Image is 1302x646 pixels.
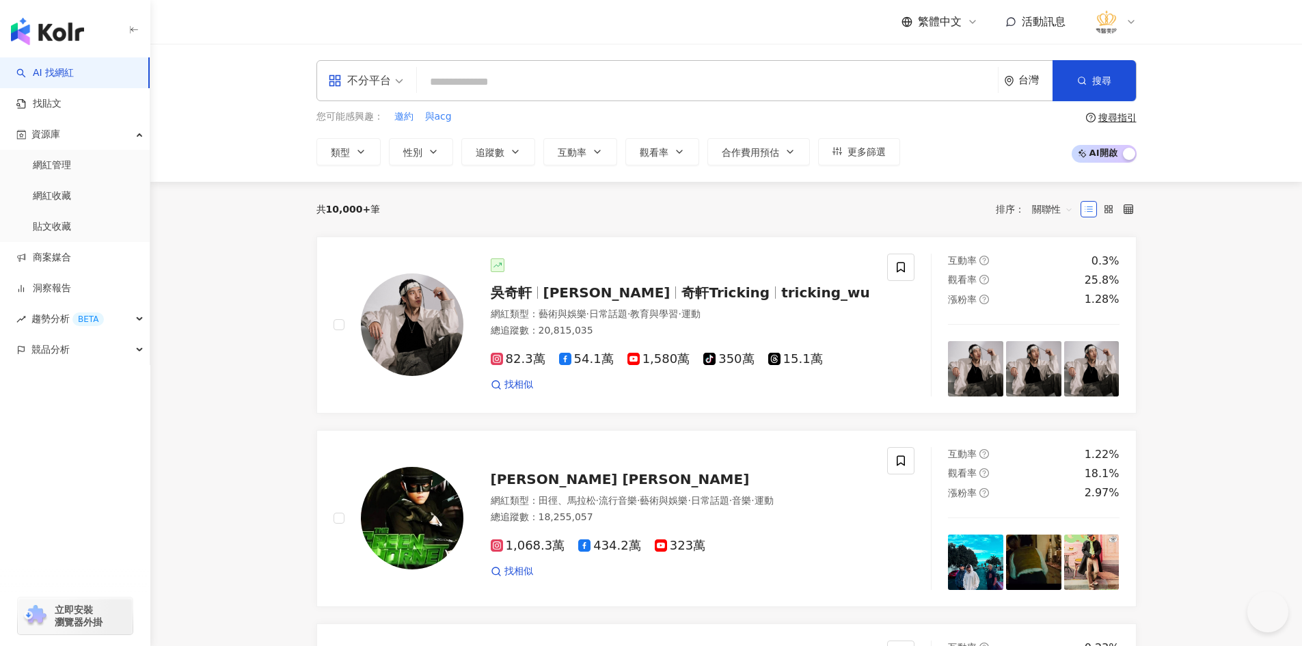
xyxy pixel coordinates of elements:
span: rise [16,314,26,324]
span: 找相似 [504,378,533,392]
span: question-circle [979,488,989,498]
div: 總追蹤數 ： 20,815,035 [491,324,871,338]
span: 繁體中文 [918,14,962,29]
div: 排序： [996,198,1081,220]
button: 合作費用預估 [707,138,810,165]
span: 搜尋 [1092,75,1111,86]
span: 邀約 [394,110,413,124]
span: 350萬 [703,352,754,366]
img: chrome extension [22,605,49,627]
span: 資源庫 [31,119,60,150]
a: 網紅管理 [33,159,71,172]
button: 性別 [389,138,453,165]
span: · [729,495,732,506]
span: 434.2萬 [578,539,641,553]
div: 不分平台 [328,70,391,92]
a: KOL Avatar吳奇軒[PERSON_NAME]奇軒Trickingtricking_wu網紅類型：藝術與娛樂·日常話題·教育與學習·運動總追蹤數：20,815,03582.3萬54.1萬1... [316,237,1137,414]
img: KOL Avatar [361,273,463,376]
span: 吳奇軒 [491,284,532,301]
span: 日常話題 [691,495,729,506]
span: 音樂 [732,495,751,506]
span: · [627,308,630,319]
span: 互動率 [948,448,977,459]
span: 漲粉率 [948,487,977,498]
div: 18.1% [1085,466,1120,481]
iframe: Help Scout Beacon - Open [1247,591,1288,632]
span: 15.1萬 [768,352,823,366]
button: 類型 [316,138,381,165]
span: 奇軒Tricking [681,284,770,301]
img: post-image [1064,341,1120,396]
span: question-circle [1086,113,1096,122]
span: appstore [328,74,342,88]
span: question-circle [979,256,989,265]
img: post-image [948,341,1003,396]
span: 關聯性 [1032,198,1073,220]
span: · [678,308,681,319]
span: question-circle [979,449,989,459]
img: logo [11,18,84,45]
div: BETA [72,312,104,326]
span: [PERSON_NAME] [PERSON_NAME] [491,471,750,487]
span: 日常話題 [589,308,627,319]
div: 網紅類型 ： [491,308,871,321]
span: · [688,495,690,506]
span: 觀看率 [640,147,668,158]
span: question-circle [979,275,989,284]
span: 您可能感興趣： [316,110,383,124]
span: environment [1004,76,1014,86]
span: 找相似 [504,565,533,578]
span: 82.3萬 [491,352,545,366]
img: post-image [1006,535,1061,590]
div: 共 筆 [316,204,381,215]
span: [PERSON_NAME] [543,284,670,301]
span: 教育與學習 [630,308,678,319]
span: 與acg [425,110,452,124]
span: 觀看率 [948,468,977,479]
a: 找相似 [491,378,533,392]
span: 互動率 [948,255,977,266]
button: 與acg [424,109,452,124]
a: 網紅收藏 [33,189,71,203]
button: 觀看率 [625,138,699,165]
span: 趨勢分析 [31,304,104,334]
span: 田徑、馬拉松 [539,495,596,506]
div: 總追蹤數 ： 18,255,057 [491,511,871,524]
div: 台灣 [1018,75,1053,86]
div: 搜尋指引 [1098,112,1137,123]
div: 2.97% [1085,485,1120,500]
div: 25.8% [1085,273,1120,288]
img: KOL Avatar [361,467,463,569]
button: 追蹤數 [461,138,535,165]
button: 搜尋 [1053,60,1136,101]
button: 互動率 [543,138,617,165]
span: 競品分析 [31,334,70,365]
span: · [586,308,589,319]
div: 1.22% [1085,447,1120,462]
span: 10,000+ [326,204,371,215]
span: 立即安裝 瀏覽器外掛 [55,604,103,628]
button: 邀約 [394,109,414,124]
span: 運動 [755,495,774,506]
a: 洞察報告 [16,282,71,295]
span: question-circle [979,295,989,304]
span: question-circle [979,468,989,478]
span: 藝術與娛樂 [640,495,688,506]
span: 性別 [403,147,422,158]
span: 類型 [331,147,350,158]
span: 54.1萬 [559,352,614,366]
span: 追蹤數 [476,147,504,158]
img: post-image [1064,535,1120,590]
a: searchAI 找網紅 [16,66,74,80]
span: 323萬 [655,539,705,553]
span: 1,580萬 [627,352,690,366]
span: 觀看率 [948,274,977,285]
div: 網紅類型 ： [491,494,871,508]
span: tricking_wu [781,284,870,301]
span: 互動率 [558,147,586,158]
span: 合作費用預估 [722,147,779,158]
a: 商案媒合 [16,251,71,265]
span: 流行音樂 [599,495,637,506]
span: 藝術與娛樂 [539,308,586,319]
span: 運動 [681,308,701,319]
